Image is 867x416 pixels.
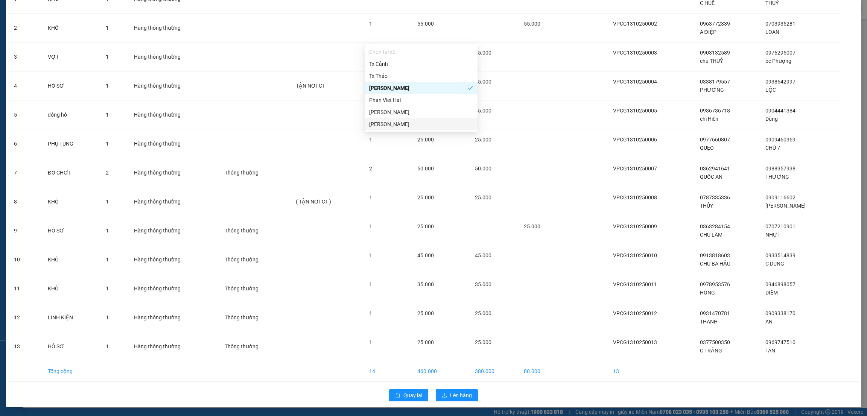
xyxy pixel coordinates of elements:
[417,223,434,229] span: 25.000
[106,343,109,349] span: 1
[365,82,478,94] div: Nguyễn Văn Của
[128,43,219,71] td: Hàng thông thường
[128,14,219,43] td: Hàng thông thường
[8,216,42,245] td: 9
[765,223,796,229] span: 0707210901
[613,79,657,85] span: VPCG1310250004
[765,261,784,267] span: C DUNG
[765,29,779,35] span: LOAN
[475,310,491,316] span: 25.000
[613,137,657,143] span: VPCG1310250006
[765,281,796,287] span: 0946898057
[128,100,219,129] td: Hàng thông thường
[369,310,372,316] span: 1
[417,310,434,316] span: 25.000
[613,194,657,200] span: VPCG1310250008
[613,281,657,287] span: VPCG1310250011
[219,245,290,274] td: Thông thường
[8,71,42,100] td: 4
[128,187,219,216] td: Hàng thông thường
[765,50,796,56] span: 0976295007
[700,223,730,229] span: 0363284154
[42,100,100,129] td: đồng hồ
[765,116,778,122] span: Dũng
[8,14,42,43] td: 2
[363,361,411,382] td: 14
[765,108,796,114] span: 0904441384
[369,281,372,287] span: 1
[42,187,100,216] td: KHÔ
[765,348,775,354] span: TÂN
[613,50,657,56] span: VPCG1310250003
[8,100,42,129] td: 5
[436,389,478,401] button: uploadLên hàng
[613,339,657,345] span: VPCG1310250013
[365,106,478,118] div: Nguyễn Tâm
[106,54,109,60] span: 1
[219,274,290,303] td: Thông thường
[700,281,730,287] span: 0978953576
[700,50,730,56] span: 0903132589
[42,158,100,187] td: ĐỒ CHƠI
[369,48,473,56] div: Chọn tài xế
[369,72,473,80] div: Tx Thảo
[128,71,219,100] td: Hàng thông thường
[106,257,109,263] span: 1
[106,199,109,205] span: 1
[369,21,372,27] span: 1
[475,339,491,345] span: 25.000
[417,165,434,172] span: 50.000
[8,303,42,332] td: 12
[219,216,290,245] td: Thông thường
[42,43,100,71] td: VỢT
[369,84,468,92] div: [PERSON_NAME]
[296,199,331,205] span: ( TẬN NƠI CT )
[42,71,100,100] td: HỒ SƠ
[219,158,290,187] td: Thông thường
[106,285,109,292] span: 1
[765,319,773,325] span: AN
[700,348,722,354] span: C TRẮNG
[700,21,730,27] span: 0963772339
[106,141,109,147] span: 1
[524,223,540,229] span: 25.000
[700,165,730,172] span: 0362941641
[128,158,219,187] td: Hàng thông thường
[475,108,491,114] span: 55.000
[417,194,434,200] span: 25.000
[296,83,325,89] span: TẬN NƠI CT
[42,332,100,361] td: HỒ SƠ
[395,393,400,399] span: rollback
[700,194,730,200] span: 0787335336
[765,165,796,172] span: 0988357938
[128,274,219,303] td: Hàng thông thường
[765,21,796,27] span: 0703935281
[369,137,372,143] span: 1
[369,96,473,104] div: Phan Viet Hai
[765,203,806,209] span: [PERSON_NAME]
[106,170,109,176] span: 2
[765,79,796,85] span: 0938642997
[700,137,730,143] span: 0977660807
[475,281,491,287] span: 35.000
[518,361,562,382] td: 80.000
[469,361,518,382] td: 380.000
[700,58,723,64] span: chú THUỶ
[613,21,657,27] span: VPCG1310250002
[475,252,491,258] span: 45.000
[765,232,780,238] span: NHỰT
[700,290,715,296] span: HỒNG
[128,245,219,274] td: Hàng thông thường
[613,108,657,114] span: VPCG1310250005
[417,137,434,143] span: 25.000
[365,70,478,82] div: Tx Thảo
[475,50,491,56] span: 25.000
[106,112,109,118] span: 1
[765,174,789,180] span: THƯƠNG
[613,223,657,229] span: VPCG1310250009
[8,274,42,303] td: 11
[442,393,447,399] span: upload
[128,332,219,361] td: Hàng thông thường
[106,228,109,234] span: 1
[42,274,100,303] td: KHÔ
